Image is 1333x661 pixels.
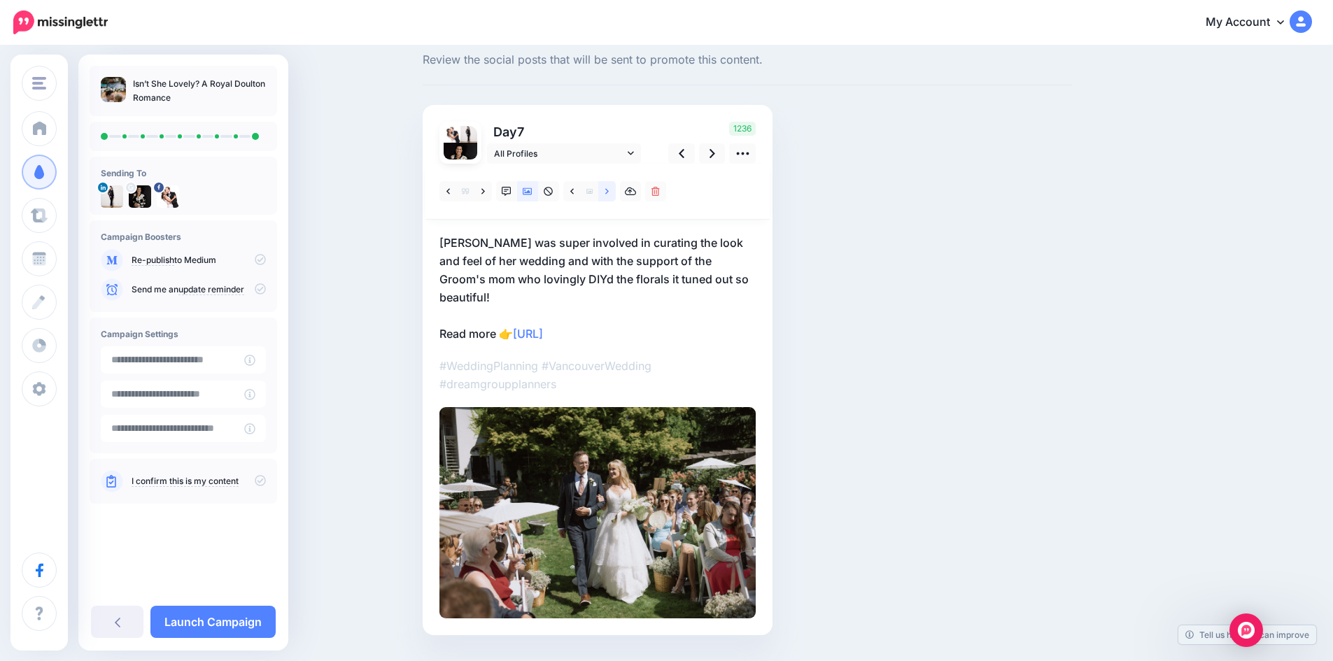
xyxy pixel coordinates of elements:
[513,327,543,341] a: [URL]
[423,51,1072,69] span: Review the social posts that will be sent to promote this content.
[101,185,123,208] img: 1598394995856-85073.png
[444,126,460,143] img: 50276843_2148254125236391_7408444889085509632_n-bsa65440.jpg
[1192,6,1312,40] a: My Account
[132,476,239,487] a: I confirm this is my content
[439,407,756,618] img: 07555963b984561b7372ea197b7654b7.jpg
[460,126,477,143] img: 1598394995856-85073.png
[32,77,46,90] img: menu.png
[133,77,266,105] p: Isn’t She Lovely? A Royal Doulton Romance
[178,284,244,295] a: update reminder
[101,77,126,102] img: b36fb468ebfe5a642ecaa3a2d1fac12a_thumb.jpg
[101,168,266,178] h4: Sending To
[132,283,266,296] p: Send me an
[444,143,477,176] img: ACg8ocLbqbzBAFeCQuXhciVjbQLXBofJJSXXECFALPn1XCpBH6vFys9Vs96-c-86984.png
[132,254,266,266] p: to Medium
[439,357,756,393] p: #WeddingPlanning #VancouverWedding #dreamgroupplanners
[132,255,174,266] a: Re-publish
[494,146,624,161] span: All Profiles
[157,185,179,208] img: 50276843_2148254125236391_7408444889085509632_n-bsa65440.jpg
[129,185,151,208] img: ACg8ocLbqbzBAFeCQuXhciVjbQLXBofJJSXXECFALPn1XCpBH6vFys9Vs96-c-86984.png
[101,232,266,242] h4: Campaign Boosters
[439,234,756,343] p: [PERSON_NAME] was super involved in curating the look and feel of her wedding and with the suppor...
[1229,613,1263,647] div: Open Intercom Messenger
[487,143,641,164] a: All Profiles
[13,10,108,34] img: Missinglettr
[487,122,643,142] p: Day
[101,329,266,339] h4: Campaign Settings
[517,125,524,139] span: 7
[729,122,756,136] span: 1236
[1178,625,1316,644] a: Tell us how we can improve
